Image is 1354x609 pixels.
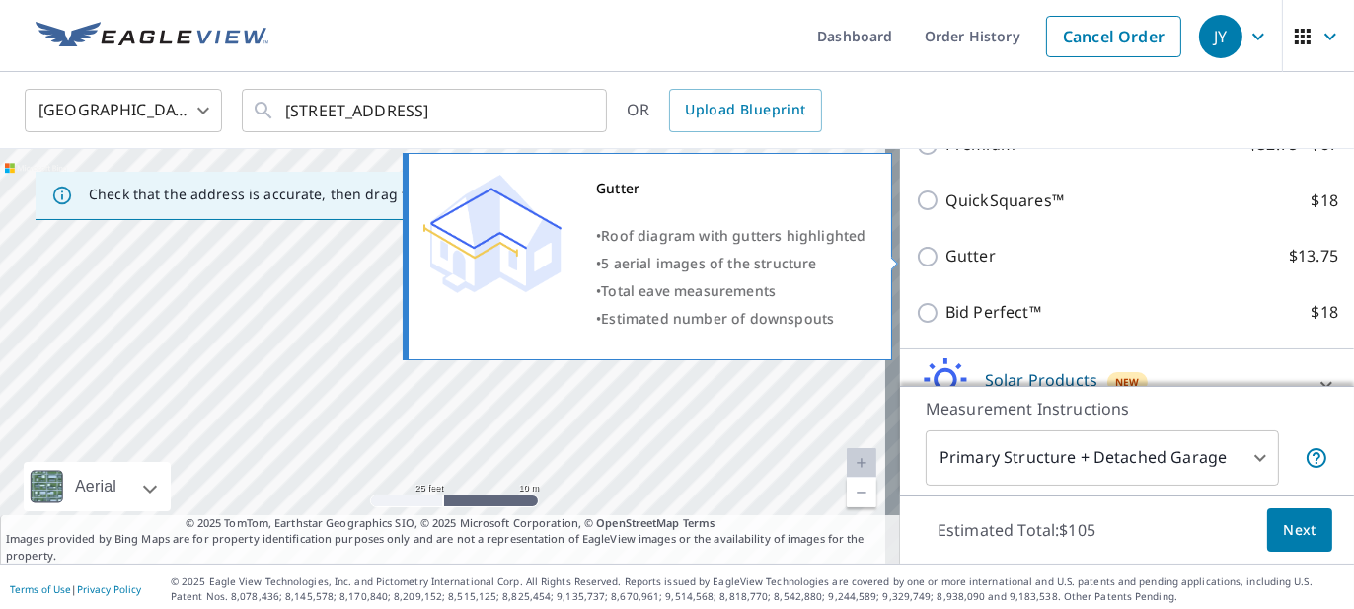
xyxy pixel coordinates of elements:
[596,175,866,202] div: Gutter
[926,430,1279,486] div: Primary Structure + Detached Garage
[847,478,876,507] a: Current Level 20, Zoom Out
[926,397,1328,420] p: Measurement Instructions
[627,89,822,132] div: OR
[596,250,866,277] div: •
[1115,374,1140,390] span: New
[186,515,715,532] span: © 2025 TomTom, Earthstar Geographics SIO, © 2025 Microsoft Corporation, ©
[1312,189,1338,213] p: $18
[423,175,562,293] img: Premium
[596,305,866,333] div: •
[669,89,821,132] a: Upload Blueprint
[596,515,679,530] a: OpenStreetMap
[1046,16,1181,57] a: Cancel Order
[601,309,834,328] span: Estimated number of downspouts
[601,226,865,245] span: Roof diagram with gutters highlighted
[1267,508,1332,553] button: Next
[847,448,876,478] a: Current Level 20, Zoom In Disabled
[1199,15,1242,58] div: JY
[985,368,1097,392] p: Solar Products
[77,582,141,596] a: Privacy Policy
[10,582,71,596] a: Terms of Use
[945,244,996,268] p: Gutter
[945,300,1041,325] p: Bid Perfect™
[69,462,122,511] div: Aerial
[922,508,1111,552] p: Estimated Total: $105
[596,222,866,250] div: •
[601,281,776,300] span: Total eave measurements
[601,254,816,272] span: 5 aerial images of the structure
[683,515,715,530] a: Terms
[916,357,1338,414] div: Solar ProductsNew
[1305,446,1328,470] span: Your report will include the primary structure and a detached garage if one exists.
[1312,300,1338,325] p: $18
[1283,518,1316,543] span: Next
[36,22,268,51] img: EV Logo
[945,189,1064,213] p: QuickSquares™
[685,98,805,122] span: Upload Blueprint
[1289,244,1338,268] p: $13.75
[24,462,171,511] div: Aerial
[10,583,141,595] p: |
[596,277,866,305] div: •
[89,186,657,203] p: Check that the address is accurate, then drag the marker over the correct structure.
[25,83,222,138] div: [GEOGRAPHIC_DATA]
[285,83,566,138] input: Search by address or latitude-longitude
[171,574,1344,604] p: © 2025 Eagle View Technologies, Inc. and Pictometry International Corp. All Rights Reserved. Repo...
